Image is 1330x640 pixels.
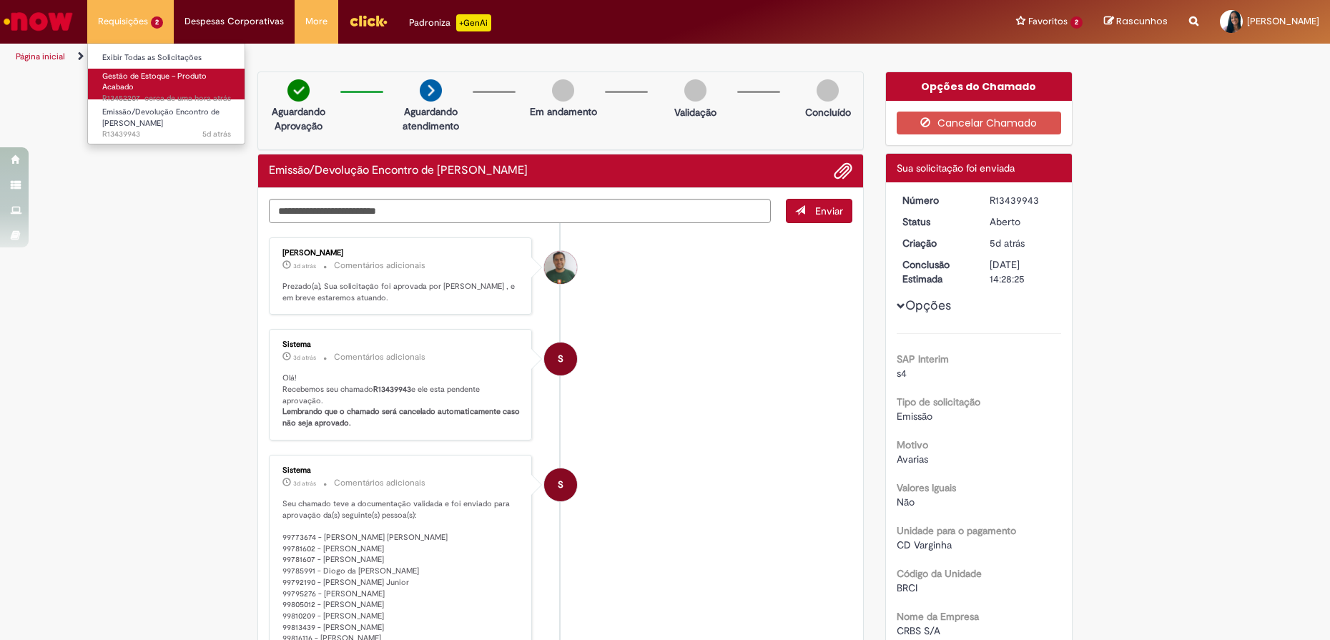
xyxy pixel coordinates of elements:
[1028,14,1068,29] span: Favoritos
[88,69,245,99] a: Aberto R13452207 : Gestão de Estoque – Produto Acabado
[897,367,907,380] span: s4
[530,104,597,119] p: Em andamento
[409,14,491,31] div: Padroniza
[897,581,917,594] span: BRCI
[897,395,980,408] b: Tipo de solicitação
[897,453,928,466] span: Avarias
[102,129,231,140] span: R13439943
[98,14,148,29] span: Requisições
[1,7,75,36] img: ServiceNow
[282,466,521,475] div: Sistema
[990,257,1056,286] div: [DATE] 14:28:25
[892,193,980,207] dt: Número
[817,79,839,102] img: img-circle-grey.png
[1116,14,1168,28] span: Rascunhos
[552,79,574,102] img: img-circle-grey.png
[282,340,521,349] div: Sistema
[897,567,982,580] b: Código da Unidade
[544,468,577,501] div: System
[786,199,852,223] button: Enviar
[102,93,231,104] span: R13452207
[805,105,851,119] p: Concluído
[88,50,245,66] a: Exibir Todas as Solicitações
[334,260,425,272] small: Comentários adicionais
[892,257,980,286] dt: Conclusão Estimada
[293,353,316,362] time: 25/08/2025 10:59:20
[558,342,563,376] span: S
[334,477,425,489] small: Comentários adicionais
[897,524,1016,537] b: Unidade para o pagamento
[396,104,465,133] p: Aguardando atendimento
[1104,15,1168,29] a: Rascunhos
[897,410,932,423] span: Emissão
[1070,16,1083,29] span: 2
[334,351,425,363] small: Comentários adicionais
[349,10,388,31] img: click_logo_yellow_360x200.png
[282,373,521,429] p: Olá! Recebemos seu chamado e ele esta pendente aprovação.
[834,162,852,180] button: Adicionar anexos
[102,71,207,93] span: Gestão de Estoque – Produto Acabado
[11,44,876,70] ul: Trilhas de página
[282,249,521,257] div: [PERSON_NAME]
[282,281,521,303] p: Prezado(a), Sua solicitação foi aprovada por [PERSON_NAME] , e em breve estaremos atuando.
[102,107,220,129] span: Emissão/Devolução Encontro de [PERSON_NAME]
[282,406,522,428] b: Lembrando que o chamado será cancelado automaticamente caso não seja aprovado.
[897,538,952,551] span: CD Varginha
[544,343,577,375] div: System
[293,353,316,362] span: 3d atrás
[897,624,940,637] span: CRBS S/A
[892,215,980,229] dt: Status
[202,129,231,139] time: 22/08/2025 13:42:43
[544,251,577,284] div: Jose Luiz Dos Santos Junior
[897,162,1015,174] span: Sua solicitação foi enviada
[990,236,1056,250] div: 22/08/2025 13:42:41
[293,479,316,488] time: 25/08/2025 10:59:11
[269,199,771,223] textarea: Digite sua mensagem aqui...
[293,262,316,270] span: 3d atrás
[886,72,1073,101] div: Opções do Chamado
[184,14,284,29] span: Despesas Corporativas
[684,79,706,102] img: img-circle-grey.png
[558,468,563,502] span: S
[815,205,843,217] span: Enviar
[293,262,316,270] time: 25/08/2025 11:44:49
[990,215,1056,229] div: Aberto
[373,384,411,395] b: R13439943
[892,236,980,250] dt: Criação
[16,51,65,62] a: Página inicial
[456,14,491,31] p: +GenAi
[293,479,316,488] span: 3d atrás
[420,79,442,102] img: arrow-next.png
[897,112,1062,134] button: Cancelar Chamado
[88,104,245,135] a: Aberto R13439943 : Emissão/Devolução Encontro de Contas Fornecedor
[144,93,231,104] span: cerca de uma hora atrás
[897,496,915,508] span: Não
[897,481,956,494] b: Valores Iguais
[305,14,327,29] span: More
[990,237,1025,250] time: 22/08/2025 13:42:41
[897,610,979,623] b: Nome da Empresa
[269,164,528,177] h2: Emissão/Devolução Encontro de Contas Fornecedor Histórico de tíquete
[1247,15,1319,27] span: [PERSON_NAME]
[87,43,245,144] ul: Requisições
[897,353,949,365] b: SAP Interim
[990,237,1025,250] span: 5d atrás
[897,438,928,451] b: Motivo
[287,79,310,102] img: check-circle-green.png
[151,16,163,29] span: 2
[264,104,333,133] p: Aguardando Aprovação
[990,193,1056,207] div: R13439943
[674,105,716,119] p: Validação
[202,129,231,139] span: 5d atrás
